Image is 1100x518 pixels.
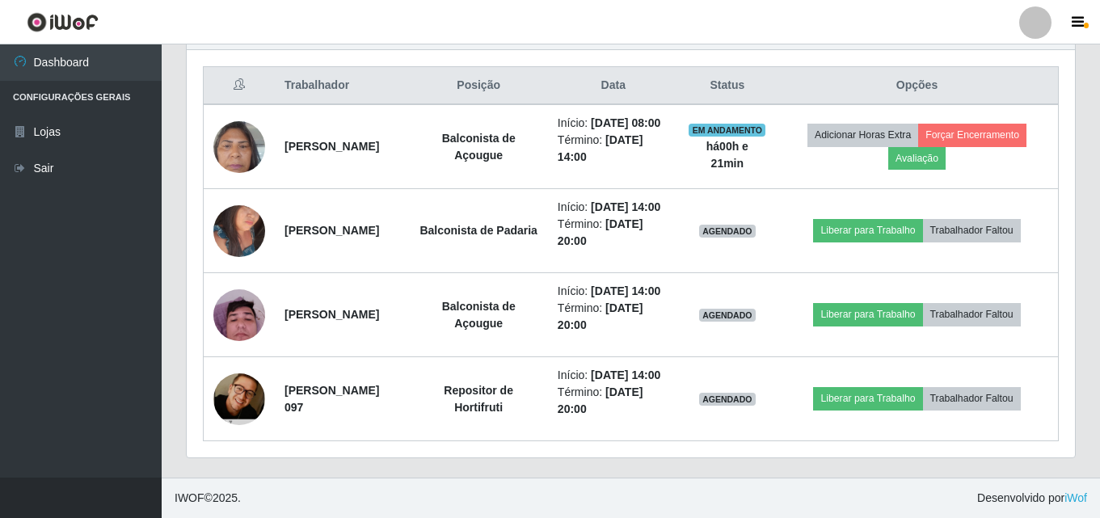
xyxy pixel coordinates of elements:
img: 1706817877089.jpeg [213,112,265,181]
img: CoreUI Logo [27,12,99,32]
button: Forçar Encerramento [918,124,1026,146]
strong: há 00 h e 21 min [706,140,748,170]
th: Status [679,67,776,105]
span: IWOF [175,491,204,504]
strong: Balconista de Açougue [442,132,516,162]
strong: [PERSON_NAME] 097 [284,384,379,414]
button: Trabalhador Faltou [923,303,1021,326]
li: Início: [558,199,669,216]
span: EM ANDAMENTO [689,124,765,137]
button: Liberar para Trabalho [813,219,922,242]
strong: Repositor de Hortifruti [444,384,513,414]
time: [DATE] 14:00 [591,284,660,297]
button: Trabalhador Faltou [923,219,1021,242]
li: Início: [558,283,669,300]
time: [DATE] 14:00 [591,368,660,381]
span: AGENDADO [699,225,756,238]
li: Início: [558,367,669,384]
th: Data [548,67,679,105]
strong: Balconista de Açougue [442,300,516,330]
span: Desenvolvido por [977,490,1087,507]
strong: [PERSON_NAME] [284,308,379,321]
span: AGENDADO [699,393,756,406]
time: [DATE] 08:00 [591,116,660,129]
a: iWof [1064,491,1087,504]
th: Opções [776,67,1058,105]
strong: Balconista de Padaria [419,224,537,237]
button: Liberar para Trabalho [813,387,922,410]
img: 1754358574764.jpeg [213,196,265,265]
li: Término: [558,384,669,418]
span: © 2025 . [175,490,241,507]
img: 1743609849878.jpeg [213,360,265,438]
img: 1748283755662.jpeg [213,280,265,349]
button: Liberar para Trabalho [813,303,922,326]
li: Início: [558,115,669,132]
li: Término: [558,216,669,250]
time: [DATE] 14:00 [591,200,660,213]
strong: [PERSON_NAME] [284,224,379,237]
button: Trabalhador Faltou [923,387,1021,410]
li: Término: [558,300,669,334]
button: Avaliação [888,147,946,170]
th: Trabalhador [275,67,409,105]
th: Posição [409,67,547,105]
button: Adicionar Horas Extra [807,124,918,146]
li: Término: [558,132,669,166]
span: AGENDADO [699,309,756,322]
strong: [PERSON_NAME] [284,140,379,153]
